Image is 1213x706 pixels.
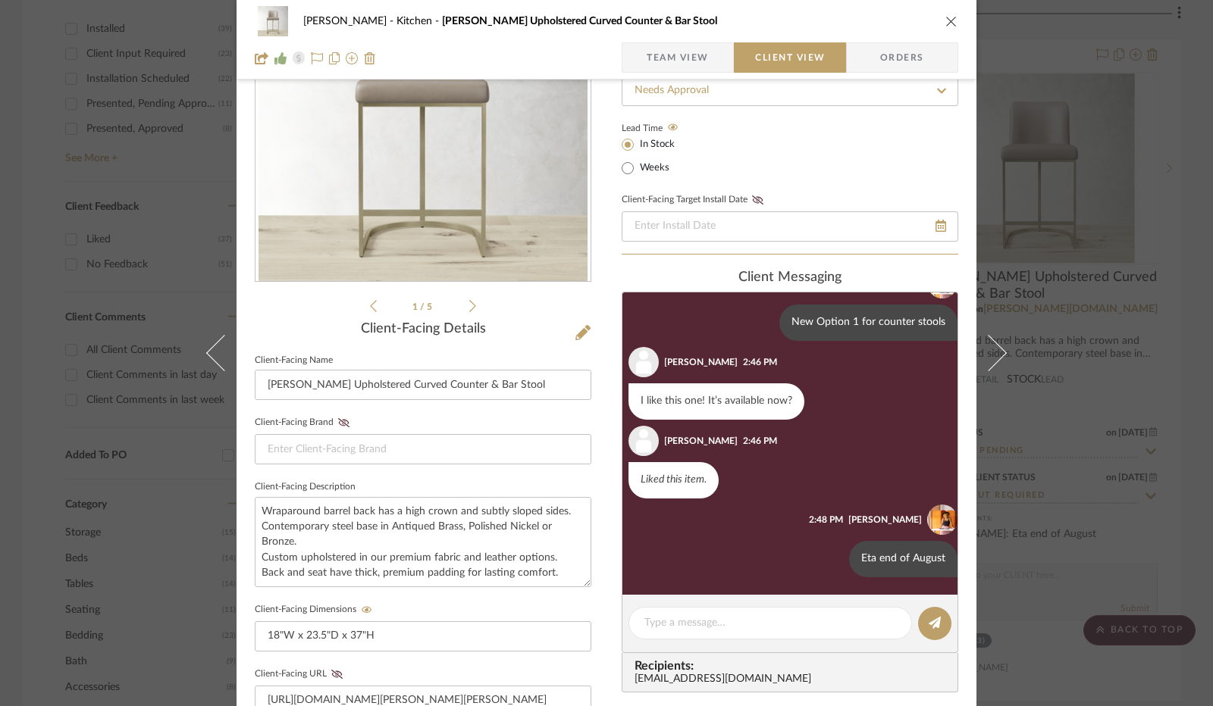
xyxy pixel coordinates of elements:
[663,120,683,136] button: Lead Time
[622,270,958,286] div: client Messaging
[635,659,951,673] span: Recipients:
[255,357,333,364] label: Client-Facing Name
[442,16,717,27] span: [PERSON_NAME] Upholstered Curved Counter & Bar Stool
[848,513,922,526] div: [PERSON_NAME]
[255,483,356,491] label: Client-Facing Description
[255,621,591,651] input: Enter item dimensions
[334,417,354,428] button: Client-Facing Brand
[743,434,777,448] div: 2:46 PM
[628,383,804,420] div: I like this one! It’s available now?
[255,6,291,36] img: b8a5d019-3e70-4f61-9c8a-6e0342dddbfd_48x40.jpg
[396,16,442,27] span: Kitchen
[637,161,669,175] label: Weeks
[755,42,825,73] span: Client View
[628,347,659,377] img: user_avatar.png
[420,302,427,311] span: /
[622,195,768,205] label: Client-Facing Target Install Date
[647,42,709,73] span: Team View
[364,52,376,64] img: Remove from project
[327,669,347,679] button: Client-Facing URL
[412,302,420,311] span: 1
[637,138,675,152] label: In Stock
[622,76,958,106] input: Type to Search…
[864,42,941,73] span: Orders
[255,434,591,464] input: Enter Client-Facing Brand
[255,417,354,428] label: Client-Facing Brand
[635,673,951,686] div: [EMAIL_ADDRESS][DOMAIN_NAME]
[622,211,958,242] input: Enter Install Date
[628,426,659,456] img: user_avatar.png
[303,16,396,27] span: [PERSON_NAME]
[927,505,958,535] img: 4d2b9876-883a-4af0-8d53-95f7be912a00.jpg
[427,302,434,311] span: 5
[356,604,377,615] button: Client-Facing Dimensions
[622,135,700,177] mat-radio-group: Select item type
[849,541,958,577] div: Eta end of August
[628,462,719,498] div: Liked this item.
[664,434,738,448] div: [PERSON_NAME]
[809,513,843,526] div: 2:48 PM
[743,355,777,369] div: 2:46 PM
[779,305,958,341] div: New Option 1 for counter stools
[255,604,377,615] label: Client-Facing Dimensions
[664,355,738,369] div: [PERSON_NAME]
[748,195,768,205] button: Client-Facing Target Install Date
[255,370,591,400] input: Enter Client-Facing Item Name
[945,14,958,28] button: close
[255,669,347,679] label: Client-Facing URL
[255,321,591,338] div: Client-Facing Details
[622,121,700,135] label: Lead Time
